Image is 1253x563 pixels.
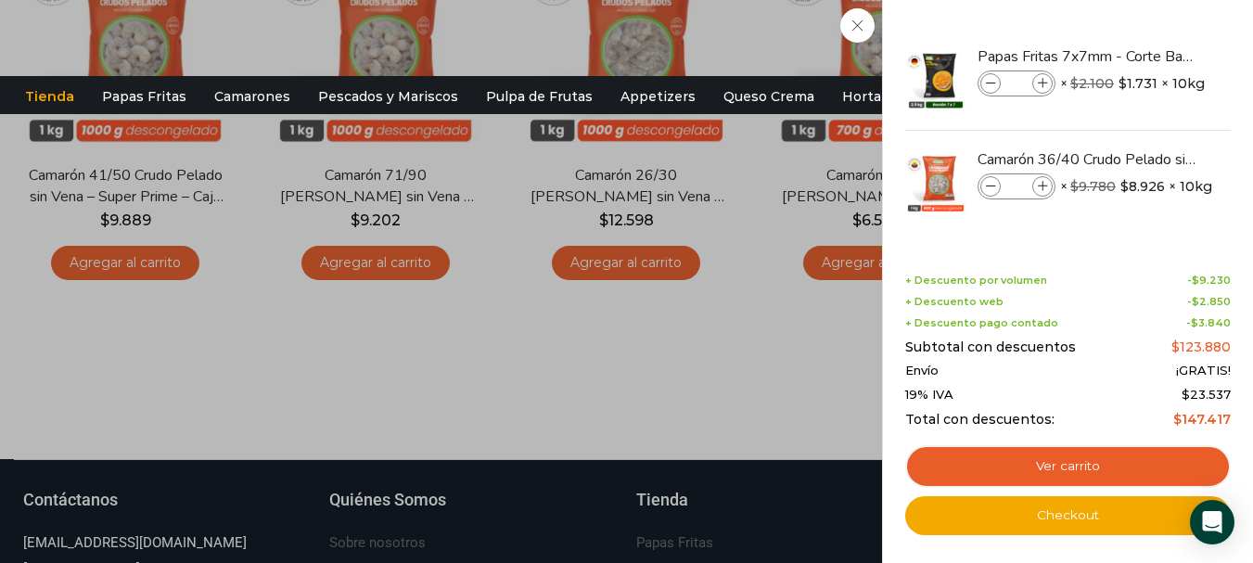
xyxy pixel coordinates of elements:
span: $ [1119,74,1127,93]
span: 23.537 [1182,387,1231,402]
span: Total con descuentos: [905,412,1055,428]
bdi: 3.840 [1191,316,1231,329]
span: $ [1192,295,1199,308]
span: × × 10kg [1060,70,1205,96]
bdi: 1.731 [1119,74,1157,93]
a: Pulpa de Frutas [477,79,602,114]
bdi: 2.850 [1192,295,1231,308]
input: Product quantity [1003,176,1030,197]
a: Camarones [205,79,300,114]
span: - [1187,296,1231,308]
bdi: 147.417 [1173,411,1231,428]
span: $ [1191,316,1198,329]
span: ¡GRATIS! [1176,364,1231,378]
bdi: 9.780 [1070,178,1116,195]
bdi: 2.100 [1070,75,1114,92]
span: $ [1070,75,1079,92]
span: - [1186,317,1231,329]
a: Camarón 36/40 Crudo Pelado sin Vena - Gold - Caja 10 kg [978,149,1198,170]
span: $ [1070,178,1079,195]
span: $ [1171,339,1180,355]
bdi: 123.880 [1171,339,1231,355]
span: Envío [905,364,939,378]
a: Papas Fritas [93,79,196,114]
span: $ [1192,274,1199,287]
span: + Descuento por volumen [905,275,1047,287]
span: $ [1173,411,1182,428]
span: × × 10kg [1060,173,1212,199]
a: Hortalizas [833,79,920,114]
a: Appetizers [611,79,705,114]
span: - [1187,275,1231,287]
span: Subtotal con descuentos [905,339,1076,355]
a: Tienda [16,79,83,114]
bdi: 9.230 [1192,274,1231,287]
span: + Descuento pago contado [905,317,1058,329]
span: + Descuento web [905,296,1004,308]
div: Open Intercom Messenger [1190,500,1234,544]
input: Product quantity [1003,73,1030,94]
a: Pescados y Mariscos [309,79,467,114]
a: Papas Fritas 7x7mm - Corte Bastón - Caja 10 kg [978,46,1198,67]
span: $ [1182,387,1190,402]
a: Ver carrito [905,445,1231,488]
a: Queso Crema [714,79,824,114]
bdi: 8.926 [1120,177,1165,196]
span: $ [1120,177,1129,196]
a: Checkout [905,496,1231,535]
span: 19% IVA [905,388,953,403]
